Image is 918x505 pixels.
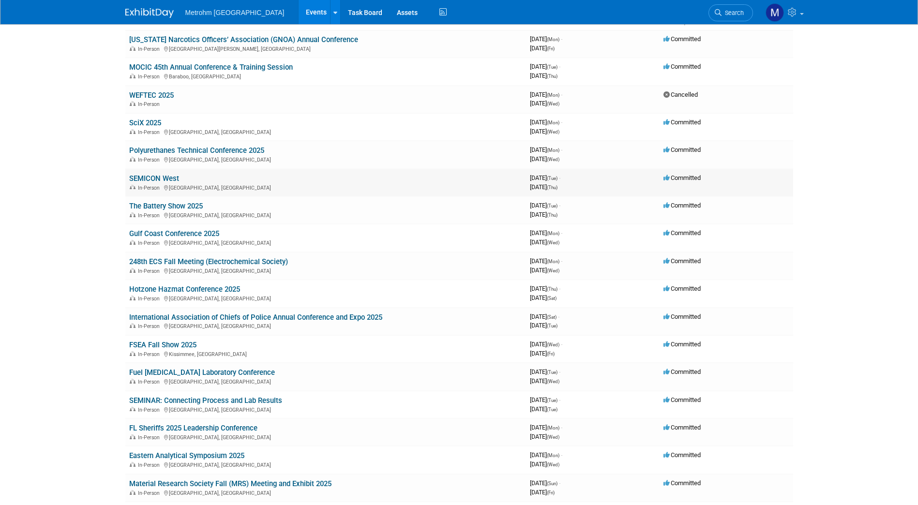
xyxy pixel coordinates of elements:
[663,119,701,126] span: Committed
[129,35,358,44] a: [US_STATE] Narcotics Officers’ Association (GNOA) Annual Conference
[663,396,701,403] span: Committed
[130,434,135,439] img: In-Person Event
[663,424,701,431] span: Committed
[547,120,559,125] span: (Mon)
[547,453,559,458] span: (Mon)
[530,35,562,43] span: [DATE]
[130,74,135,78] img: In-Person Event
[663,257,701,265] span: Committed
[704,17,708,25] a: Sort by Participation Type
[530,183,557,191] span: [DATE]
[130,185,135,190] img: In-Person Event
[147,17,151,25] a: Sort by Event Name
[530,341,562,348] span: [DATE]
[530,451,562,459] span: [DATE]
[663,91,698,98] span: Cancelled
[663,451,701,459] span: Committed
[559,174,560,181] span: -
[547,240,559,245] span: (Wed)
[129,341,196,349] a: FSEA Fall Show 2025
[129,451,244,460] a: Eastern Analytical Symposium 2025
[663,146,701,153] span: Committed
[663,313,701,320] span: Committed
[663,479,701,487] span: Committed
[138,323,163,329] span: In-Person
[547,176,557,181] span: (Tue)
[663,202,701,209] span: Committed
[129,63,293,72] a: MOCIC 45th Annual Conference & Training Session
[547,370,557,375] span: (Tue)
[547,286,557,292] span: (Thu)
[129,322,522,329] div: [GEOGRAPHIC_DATA], [GEOGRAPHIC_DATA]
[530,146,562,153] span: [DATE]
[129,238,522,246] div: [GEOGRAPHIC_DATA], [GEOGRAPHIC_DATA]
[129,146,264,155] a: Polyurethanes Technical Conference 2025
[130,101,135,106] img: In-Person Event
[530,174,560,181] span: [DATE]
[530,238,559,246] span: [DATE]
[530,405,557,413] span: [DATE]
[547,259,559,264] span: (Mon)
[129,183,522,191] div: [GEOGRAPHIC_DATA], [GEOGRAPHIC_DATA]
[129,257,288,266] a: 248th ECS Fall Meeting (Electrochemical Society)
[547,342,559,347] span: (Wed)
[559,285,560,292] span: -
[561,146,562,153] span: -
[722,9,744,16] span: Search
[530,63,560,70] span: [DATE]
[663,35,701,43] span: Committed
[530,322,557,329] span: [DATE]
[129,479,331,488] a: Material Research Society Fall (MRS) Meeting and Exhibit 2025
[530,313,559,320] span: [DATE]
[129,174,179,183] a: SEMICON West
[129,460,522,468] div: [GEOGRAPHIC_DATA], [GEOGRAPHIC_DATA]
[530,294,557,301] span: [DATE]
[561,451,562,459] span: -
[547,212,557,218] span: (Thu)
[663,63,701,70] span: Committed
[129,377,522,385] div: [GEOGRAPHIC_DATA], [GEOGRAPHIC_DATA]
[138,490,163,496] span: In-Person
[129,267,522,274] div: [GEOGRAPHIC_DATA], [GEOGRAPHIC_DATA]
[138,74,163,80] span: In-Person
[138,268,163,274] span: In-Person
[530,100,559,107] span: [DATE]
[530,119,562,126] span: [DATE]
[138,129,163,135] span: In-Person
[547,64,557,70] span: (Tue)
[130,351,135,356] img: In-Person Event
[766,3,784,22] img: Michelle Simoes
[547,490,555,495] span: (Fri)
[530,229,562,237] span: [DATE]
[530,424,562,431] span: [DATE]
[130,407,135,412] img: In-Person Event
[530,377,559,385] span: [DATE]
[663,341,701,348] span: Committed
[663,368,701,375] span: Committed
[530,350,555,357] span: [DATE]
[129,313,382,322] a: International Association of Chiefs of Police Annual Conference and Expo 2025
[138,101,163,107] span: In-Person
[561,424,562,431] span: -
[547,129,559,134] span: (Wed)
[547,37,559,42] span: (Mon)
[547,434,559,440] span: (Wed)
[530,45,555,52] span: [DATE]
[547,323,557,328] span: (Tue)
[530,489,555,496] span: [DATE]
[530,267,559,274] span: [DATE]
[530,433,559,440] span: [DATE]
[547,462,559,467] span: (Wed)
[530,72,557,79] span: [DATE]
[130,268,135,273] img: In-Person Event
[561,257,562,265] span: -
[708,4,753,21] a: Search
[530,396,560,403] span: [DATE]
[547,101,559,106] span: (Wed)
[129,433,522,441] div: [GEOGRAPHIC_DATA], [GEOGRAPHIC_DATA]
[129,229,219,238] a: Gulf Coast Conference 2025
[530,128,559,135] span: [DATE]
[547,157,559,162] span: (Wed)
[663,285,701,292] span: Committed
[130,157,135,162] img: In-Person Event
